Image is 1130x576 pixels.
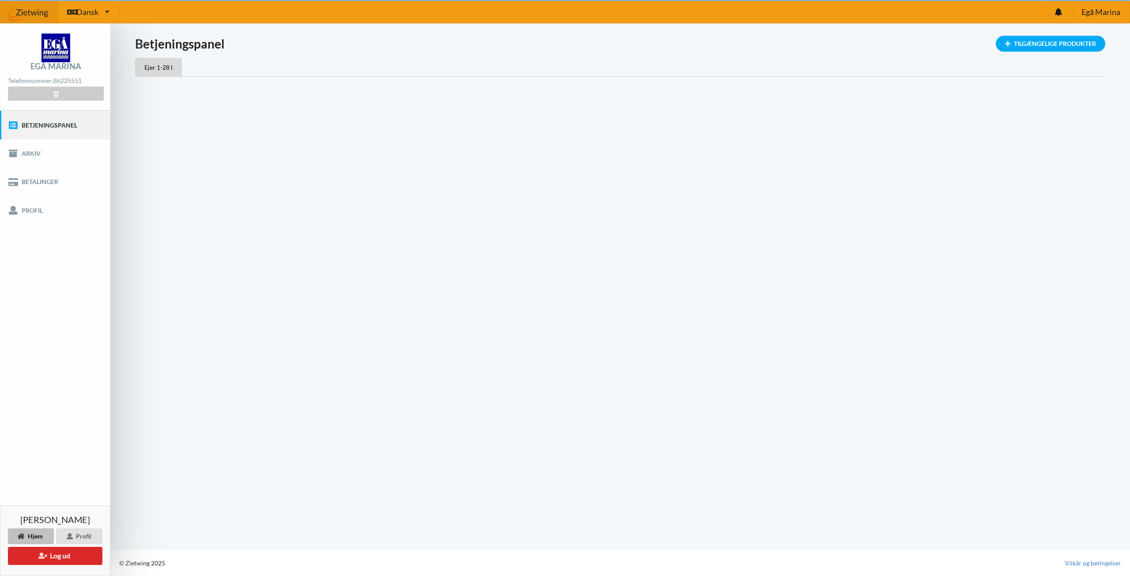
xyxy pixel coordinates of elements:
[8,547,102,565] button: Log ud
[41,34,70,62] img: logo
[996,36,1105,52] div: Tilgængelige Produkter
[1081,8,1120,16] span: Egå Marina
[8,528,54,544] div: Hjem
[8,75,103,87] div: Telefonnummer:
[76,8,98,16] span: Dansk
[1065,559,1121,568] a: Vilkår og betingelser
[135,58,182,76] div: Ejer 1-28 I
[135,36,1105,52] h1: Betjeningspanel
[53,77,82,84] strong: 86225551
[20,515,90,524] span: [PERSON_NAME]
[30,62,81,70] div: Egå Marina
[56,528,102,544] div: Profil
